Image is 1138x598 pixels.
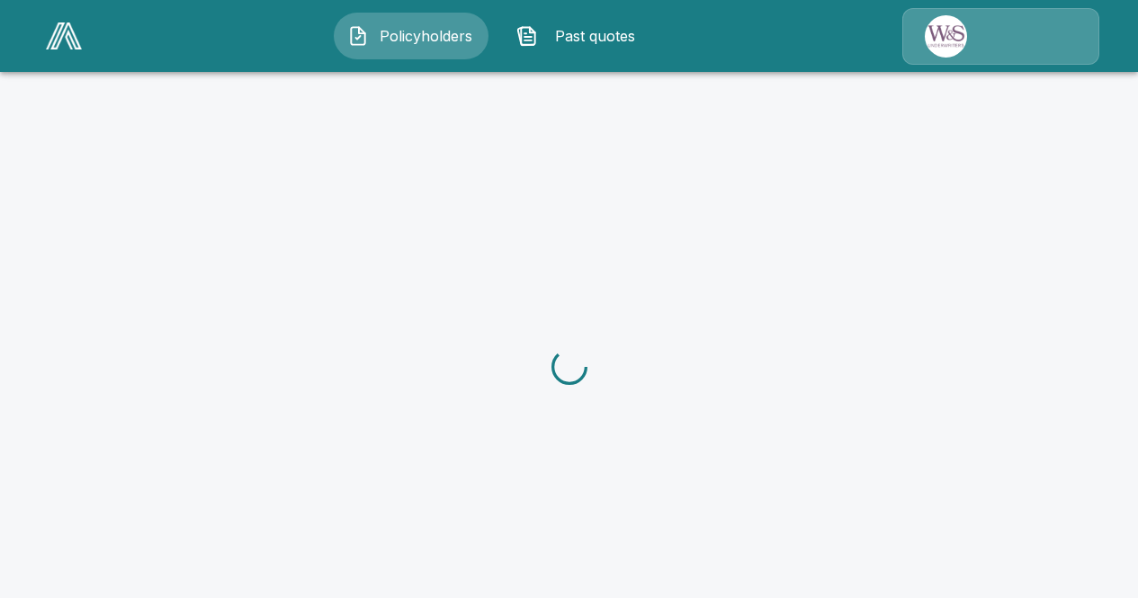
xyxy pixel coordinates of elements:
button: Past quotes IconPast quotes [503,13,658,59]
button: Policyholders IconPolicyholders [334,13,488,59]
img: Past quotes Icon [516,25,538,47]
img: Policyholders Icon [347,25,369,47]
span: Policyholders [376,25,475,47]
span: Past quotes [545,25,644,47]
img: AA Logo [46,22,82,49]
